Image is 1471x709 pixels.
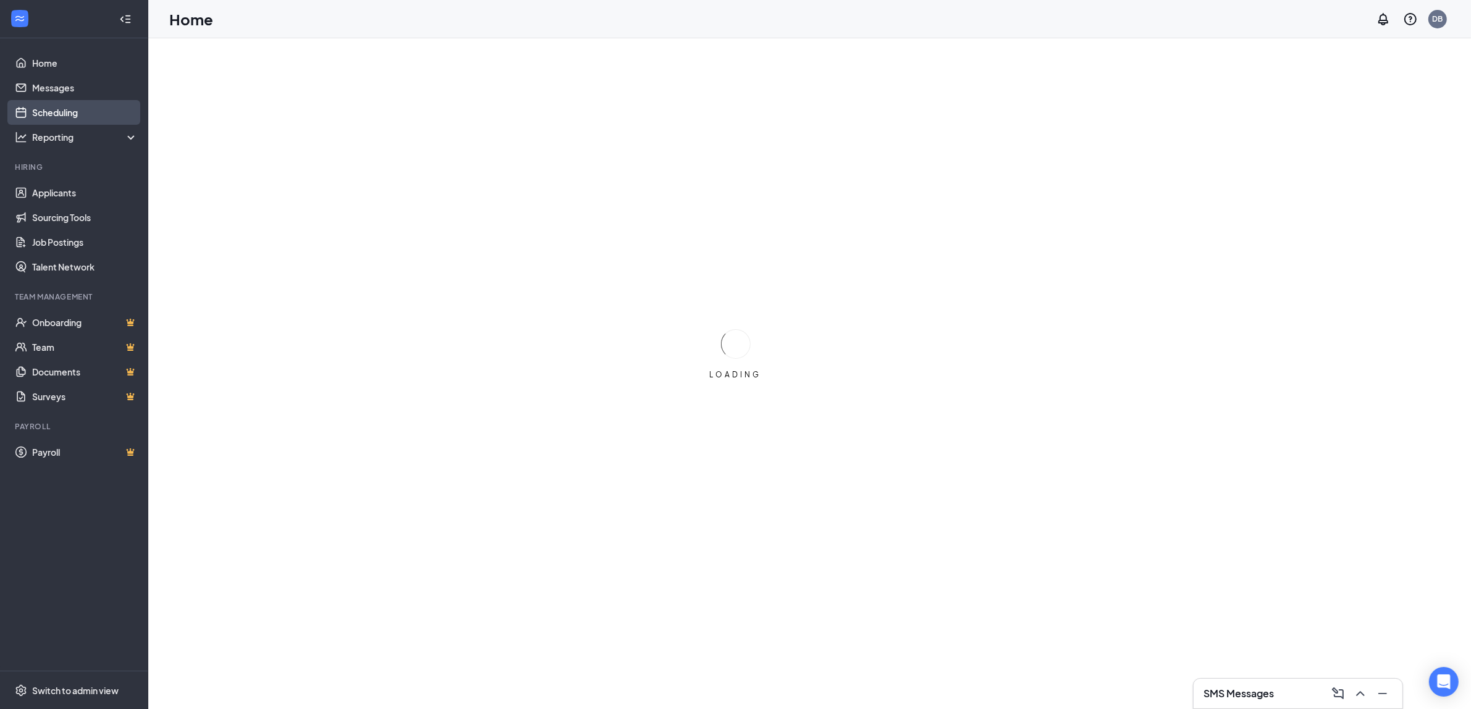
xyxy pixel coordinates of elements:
div: Hiring [15,162,135,172]
a: Job Postings [32,230,138,254]
div: LOADING [705,369,767,380]
a: DocumentsCrown [32,359,138,384]
a: Applicants [32,180,138,205]
a: OnboardingCrown [32,310,138,335]
div: Open Intercom Messenger [1429,667,1459,697]
a: Messages [32,75,138,100]
svg: Analysis [15,131,27,143]
a: PayrollCrown [32,440,138,464]
div: Reporting [32,131,138,143]
h1: Home [169,9,213,30]
svg: QuestionInfo [1403,12,1418,27]
svg: Minimize [1375,686,1390,701]
svg: Collapse [119,13,132,25]
a: SurveysCrown [32,384,138,409]
div: Team Management [15,292,135,302]
svg: WorkstreamLogo [14,12,26,25]
div: DB [1433,14,1443,24]
button: ComposeMessage [1328,684,1348,703]
a: Scheduling [32,100,138,125]
svg: ChevronUp [1353,686,1368,701]
button: Minimize [1373,684,1393,703]
a: Talent Network [32,254,138,279]
a: Sourcing Tools [32,205,138,230]
svg: Notifications [1376,12,1391,27]
svg: Settings [15,684,27,697]
div: Payroll [15,421,135,432]
button: ChevronUp [1351,684,1370,703]
a: Home [32,51,138,75]
a: TeamCrown [32,335,138,359]
svg: ComposeMessage [1331,686,1346,701]
div: Switch to admin view [32,684,119,697]
h3: SMS Messages [1203,687,1274,700]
